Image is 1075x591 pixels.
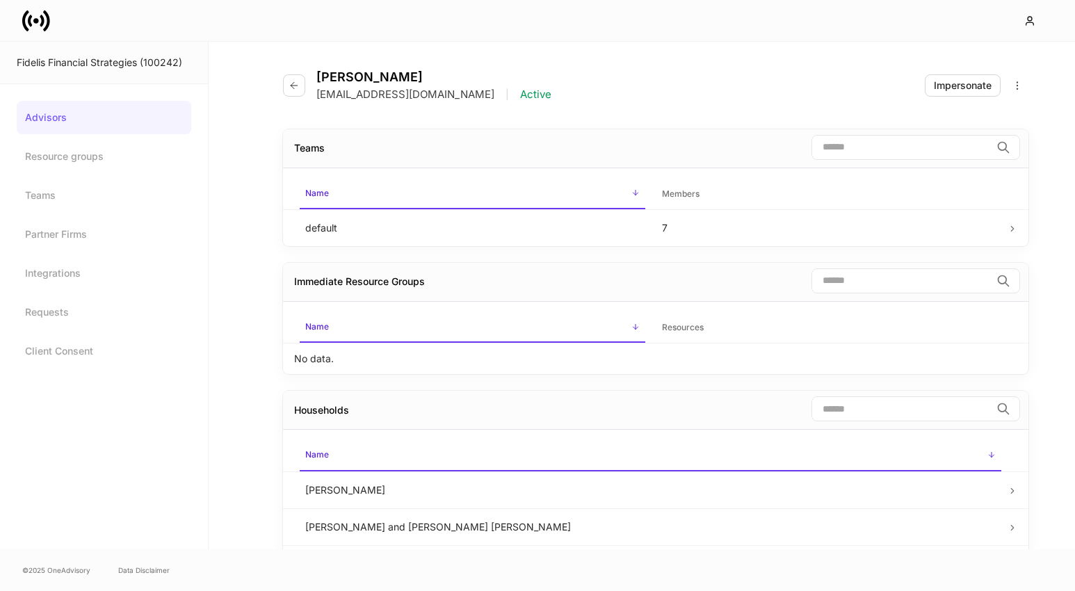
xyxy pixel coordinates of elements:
span: Name [300,441,1001,471]
span: © 2025 OneAdvisory [22,565,90,576]
span: Members [656,180,1002,209]
h6: Name [305,320,329,333]
a: Client Consent [17,334,191,368]
div: Households [294,403,349,417]
td: [PERSON_NAME] and [PERSON_NAME] [294,545,1007,582]
div: Immediate Resource Groups [294,275,425,289]
td: 7 [651,209,1008,246]
a: Requests [17,295,191,329]
h6: Resources [662,321,704,334]
a: Advisors [17,101,191,134]
h6: Name [305,186,329,200]
span: Name [300,179,645,209]
div: Fidelis Financial Strategies (100242) [17,56,191,70]
h6: Members [662,187,700,200]
span: Name [300,313,645,343]
a: Partner Firms [17,218,191,251]
p: [EMAIL_ADDRESS][DOMAIN_NAME] [316,88,494,102]
div: Impersonate [934,79,992,92]
a: Teams [17,179,191,212]
td: default [294,209,651,246]
a: Resource groups [17,140,191,173]
div: Teams [294,141,325,155]
h6: Name [305,448,329,461]
a: Integrations [17,257,191,290]
p: Active [520,88,551,102]
a: Data Disclaimer [118,565,170,576]
td: [PERSON_NAME] and [PERSON_NAME] [PERSON_NAME] [294,508,1007,545]
p: No data. [294,352,334,366]
td: [PERSON_NAME] [294,471,1007,508]
span: Resources [656,314,1002,342]
p: | [506,88,509,102]
h4: [PERSON_NAME] [316,70,551,85]
button: Impersonate [925,74,1001,97]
